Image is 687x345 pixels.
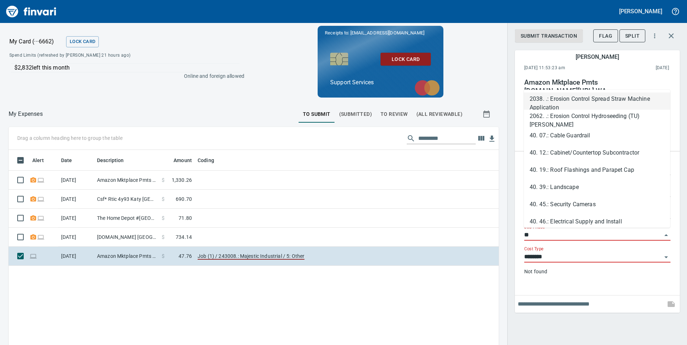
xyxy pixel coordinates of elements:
[9,110,43,118] nav: breadcrumb
[94,209,159,228] td: The Home Depot #[GEOGRAPHIC_DATA]
[162,233,165,241] span: $
[416,110,462,119] span: (All Reviewable)
[524,144,670,161] li: 40. 12.: Cabinet/Countertop Subcontractor
[58,247,94,266] td: [DATE]
[198,156,214,165] span: Coding
[524,247,544,251] label: Cost Type
[610,65,669,72] span: This charge was settled by the merchant and appears on the 2025/08/09 statement.
[70,38,95,46] span: Lock Card
[524,179,670,196] li: 40. 39.: Landscape
[162,176,165,184] span: $
[9,110,43,118] p: My Expenses
[381,53,431,66] button: Lock Card
[411,76,443,99] img: mastercard.svg
[9,37,63,46] p: My Card (···6662)
[487,133,497,144] button: Download Table
[661,230,671,240] button: Close
[164,156,192,165] span: Amount
[61,156,72,165] span: Date
[162,252,165,260] span: $
[593,29,618,43] button: Flag
[524,196,670,213] li: 40. 45.: Security Cameras
[625,32,640,41] span: Split
[195,247,374,266] td: Job (1) / 243008.: Majestic Industrial / 5: Other
[29,254,37,258] span: Online transaction
[9,52,187,59] span: Spend Limits (refreshed by [PERSON_NAME] 21 hours ago)
[32,156,53,165] span: Alert
[94,228,159,247] td: [DOMAIN_NAME] [GEOGRAPHIC_DATA]
[174,156,192,165] span: Amount
[162,214,165,222] span: $
[17,134,123,142] p: Drag a column heading here to group the table
[524,110,670,127] li: 2062. .: Erosion Control Hydroseeding (TU) [PERSON_NAME]
[198,156,223,165] span: Coding
[521,32,577,41] span: Submit Transaction
[58,209,94,228] td: [DATE]
[61,156,82,165] span: Date
[524,78,622,95] h4: Amazon Mktplace Pmts [DOMAIN_NAME][URL] WA
[330,78,431,87] p: Support Services
[619,8,662,15] h5: [PERSON_NAME]
[172,176,192,184] span: 1,330.26
[37,235,45,239] span: Online transaction
[94,171,159,190] td: Amazon Mktplace Pmts [DOMAIN_NAME][URL] WA
[58,171,94,190] td: [DATE]
[339,110,372,119] span: (Submitted)
[524,93,670,110] li: 2038. .: Erosion Control Spread Straw Machine Application
[37,216,45,220] span: Online transaction
[4,72,244,80] p: Online and foreign allowed
[32,156,44,165] span: Alert
[524,65,610,72] span: [DATE] 11:53:23 am
[4,3,58,20] img: Finvari
[29,178,37,182] span: Receipt Required
[176,233,192,241] span: 734.14
[350,29,425,36] span: [EMAIL_ADDRESS][DOMAIN_NAME]
[179,252,192,260] span: 47.76
[647,28,663,44] button: More
[661,252,671,262] button: Open
[524,268,670,275] p: Not found
[524,161,670,179] li: 40. 19.: Roof Flashings and Parapet Cap
[97,156,124,165] span: Description
[29,235,37,239] span: Receipt Required
[37,178,45,182] span: Online transaction
[58,228,94,247] td: [DATE]
[381,110,408,119] span: To Review
[94,247,159,266] td: Amazon Mktplace Pmts [DOMAIN_NAME][URL] WA
[515,29,583,43] button: Submit Transaction
[58,190,94,209] td: [DATE]
[576,53,619,61] h5: [PERSON_NAME]
[524,213,670,230] li: 40. 46.: Electrical Supply and Install
[663,296,680,313] span: This records your note into the expense
[29,216,37,220] span: Receipt Required
[14,63,240,72] p: $2,832 left this month
[617,6,664,17] button: [PERSON_NAME]
[303,110,331,119] span: To Submit
[599,32,612,41] span: Flag
[179,214,192,222] span: 71.80
[176,195,192,203] span: 690.70
[97,156,133,165] span: Description
[524,225,545,229] label: Job Phase
[524,127,670,144] li: 40. 07.: Cable Guardrail
[29,197,37,201] span: Receipt Required
[619,29,645,43] button: Split
[386,55,425,64] span: Lock Card
[37,197,45,201] span: Online transaction
[663,27,680,44] button: Close transaction
[162,195,165,203] span: $
[476,133,487,144] button: Choose columns to display
[66,36,99,47] button: Lock Card
[94,190,159,209] td: Csf* Rtic 4y93 Katy [GEOGRAPHIC_DATA]
[325,29,436,37] p: Receipts to:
